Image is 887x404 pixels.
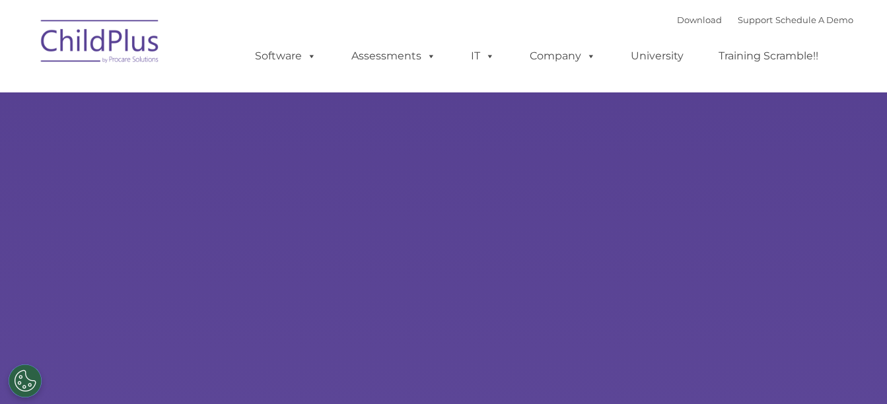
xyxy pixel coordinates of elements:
img: ChildPlus by Procare Solutions [34,11,166,77]
font: | [677,15,853,25]
a: Support [738,15,773,25]
a: Download [677,15,722,25]
a: Training Scramble!! [705,43,832,69]
button: Cookies Settings [9,364,42,397]
a: Software [242,43,330,69]
a: University [618,43,697,69]
a: IT [458,43,508,69]
a: Assessments [338,43,449,69]
a: Company [516,43,609,69]
a: Schedule A Demo [775,15,853,25]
